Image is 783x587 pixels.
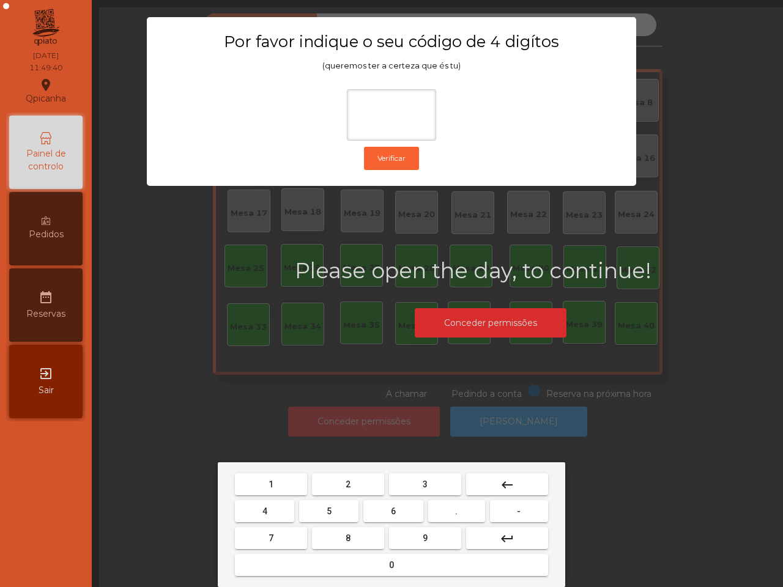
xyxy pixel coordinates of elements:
mat-icon: keyboard_backspace [500,478,514,492]
span: 9 [423,533,428,543]
button: 0 [235,554,548,576]
span: (queremos ter a certeza que és tu) [322,61,461,70]
span: . [455,506,458,516]
span: 4 [262,506,267,516]
span: 5 [327,506,332,516]
button: . [428,500,485,522]
span: 8 [346,533,351,543]
button: 8 [312,527,384,549]
button: - [490,500,548,522]
button: 2 [312,473,384,495]
span: 7 [269,533,273,543]
span: 2 [346,479,351,489]
button: 6 [363,500,423,522]
button: 9 [389,527,461,549]
span: 0 [389,560,394,570]
button: 3 [389,473,461,495]
button: 4 [235,500,294,522]
span: 3 [423,479,428,489]
span: - [517,506,521,516]
button: Verificar [364,147,419,170]
button: 7 [235,527,307,549]
mat-icon: keyboard_return [500,531,514,546]
span: 1 [269,479,273,489]
button: 1 [235,473,307,495]
h3: Por favor indique o seu código de 4 digítos [171,32,612,51]
span: 6 [391,506,396,516]
button: 5 [299,500,358,522]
